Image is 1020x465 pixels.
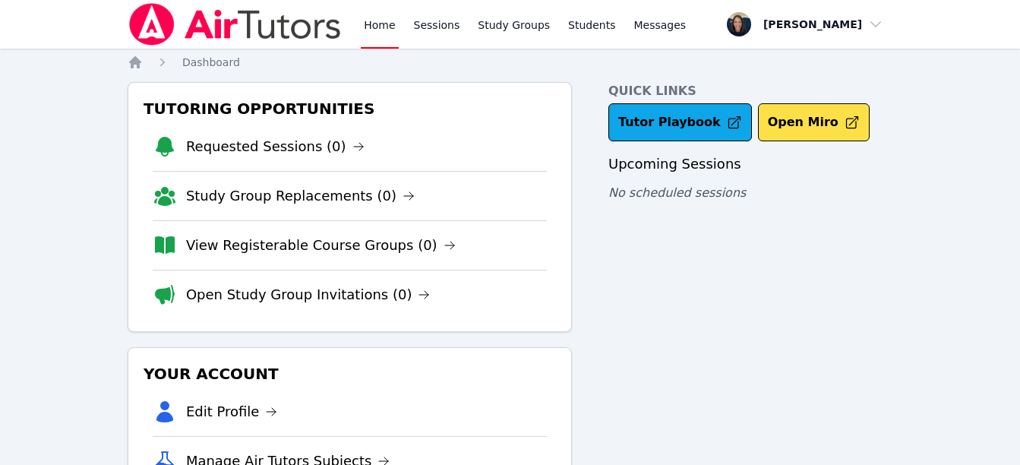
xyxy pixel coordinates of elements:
[608,103,752,141] a: Tutor Playbook
[608,82,892,100] h4: Quick Links
[182,55,240,70] a: Dashboard
[182,56,240,68] span: Dashboard
[186,401,278,422] a: Edit Profile
[634,17,687,33] span: Messages
[186,185,415,207] a: Study Group Replacements (0)
[608,153,892,175] h3: Upcoming Sessions
[186,235,456,256] a: View Registerable Course Groups (0)
[186,284,431,305] a: Open Study Group Invitations (0)
[128,3,343,46] img: Air Tutors
[141,360,559,387] h3: Your Account
[758,103,870,141] button: Open Miro
[186,136,365,157] a: Requested Sessions (0)
[128,55,892,70] nav: Breadcrumb
[141,95,559,122] h3: Tutoring Opportunities
[608,185,746,200] span: No scheduled sessions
